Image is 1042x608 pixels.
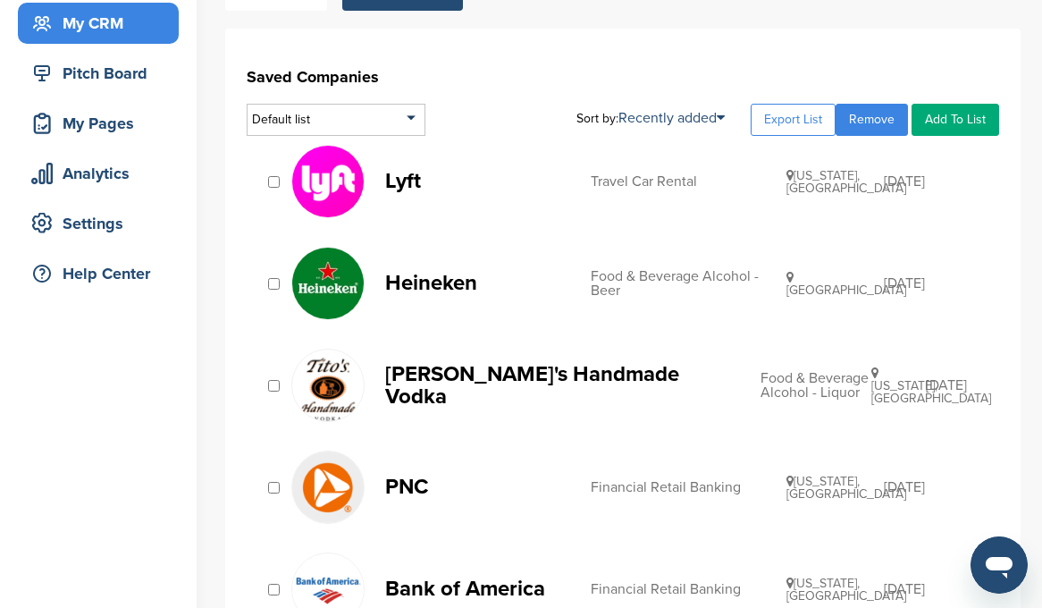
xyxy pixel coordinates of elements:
[786,169,884,195] div: [US_STATE], [GEOGRAPHIC_DATA]
[385,170,573,192] p: Lyft
[786,475,884,501] div: [US_STATE], [GEOGRAPHIC_DATA]
[971,536,1028,594] iframe: Button to launch messaging window
[18,253,179,294] a: Help Center
[18,53,179,94] a: Pitch Board
[591,174,786,189] div: Travel Car Rental
[591,269,786,298] div: Food & Beverage Alcohol - Beer
[27,157,179,190] div: Analytics
[247,104,425,136] div: Default list
[786,271,884,297] div: [GEOGRAPHIC_DATA]
[18,203,179,244] a: Settings
[291,349,981,422] a: Titos logo new [PERSON_NAME]'s Handmade Vodka Food & Beverage Alcohol - Liquor [US_STATE], [GEOGR...
[247,61,999,93] h1: Saved Companies
[576,111,725,125] div: Sort by:
[926,378,981,393] div: [DATE]
[385,476,573,498] p: PNC
[751,104,836,136] a: Export List
[291,451,981,524] a: Yhnqsh4r 400x400 PNC Financial Retail Banking [US_STATE], [GEOGRAPHIC_DATA] [DATE]
[912,104,999,136] a: Add To List
[591,582,786,596] div: Financial Retail Banking
[292,248,364,319] img: It8hno31 400x400
[760,371,871,400] div: Food & Beverage Alcohol - Liquor
[385,363,743,408] p: [PERSON_NAME]'s Handmade Vodka
[385,272,573,294] p: Heineken
[618,109,725,127] a: Recently added
[884,174,981,189] div: [DATE]
[27,57,179,89] div: Pitch Board
[291,247,981,320] a: It8hno31 400x400 Heineken Food & Beverage Alcohol - Beer [GEOGRAPHIC_DATA] [DATE]
[292,146,364,217] img: Lyft logo
[884,582,981,596] div: [DATE]
[292,350,364,435] img: Titos logo new
[27,258,179,290] div: Help Center
[884,276,981,291] div: [DATE]
[292,452,364,523] img: Yhnqsh4r 400x400
[291,145,981,218] a: Lyft logo Lyft Travel Car Rental [US_STATE], [GEOGRAPHIC_DATA] [DATE]
[18,3,179,44] a: My CRM
[385,578,573,600] p: Bank of America
[18,103,179,144] a: My Pages
[27,7,179,39] div: My CRM
[27,207,179,240] div: Settings
[591,480,786,494] div: Financial Retail Banking
[884,480,981,494] div: [DATE]
[27,107,179,139] div: My Pages
[871,367,927,405] div: [US_STATE], [GEOGRAPHIC_DATA]
[836,104,908,136] a: Remove
[786,577,884,603] div: [US_STATE], [GEOGRAPHIC_DATA]
[18,153,179,194] a: Analytics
